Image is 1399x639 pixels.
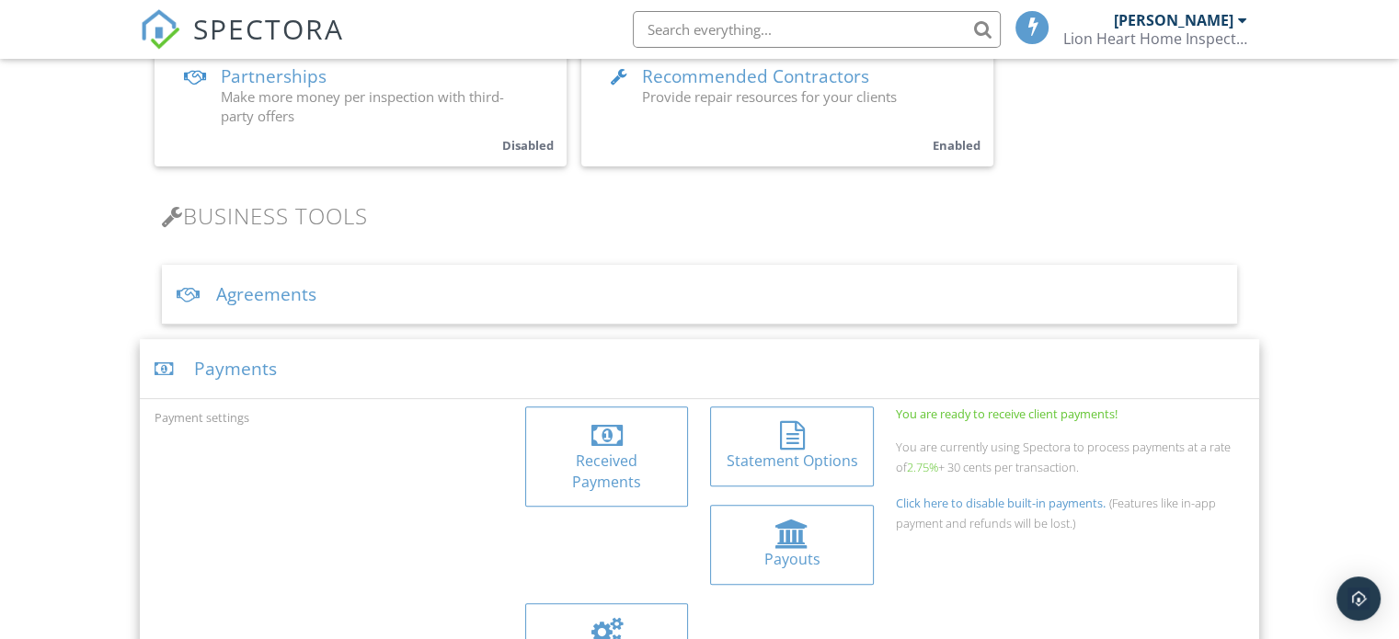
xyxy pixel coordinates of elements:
[140,25,344,63] a: SPECTORA
[896,439,1231,475] span: You are currently using Spectora to process payments at a rate of + 30 cents per transaction.
[140,9,180,50] img: The Best Home Inspection Software - Spectora
[155,49,567,166] a: Partnerships Make more money per inspection with third-party offers Disabled
[221,87,504,125] span: Make more money per inspection with third-party offers
[633,11,1001,48] input: Search everything...
[140,339,1259,399] div: Payments
[896,495,1106,511] span: Click here to disable built-in payments.
[642,87,897,106] span: Provide repair resources for your clients
[725,549,858,569] div: Payouts
[1063,29,1247,48] div: Lion Heart Home Inspections, LLC
[710,505,873,585] a: Payouts
[907,459,938,475] span: 2.75%
[1114,11,1233,29] div: [PERSON_NAME]
[933,137,980,154] small: Enabled
[896,406,1244,421] div: You are ready to receive client payments!
[581,49,993,166] a: Recommended Contractors Provide repair resources for your clients Enabled
[221,64,327,88] span: Partnerships
[162,265,1237,325] div: Agreements
[162,203,1237,228] h3: Business Tools
[525,406,688,507] a: Received Payments
[642,64,869,88] span: Recommended Contractors
[1336,576,1381,621] div: Open Intercom Messenger
[502,137,554,154] small: Disabled
[725,451,858,471] div: Statement Options
[193,9,344,48] span: SPECTORA
[155,409,249,426] label: Payment settings
[540,451,673,492] div: Received Payments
